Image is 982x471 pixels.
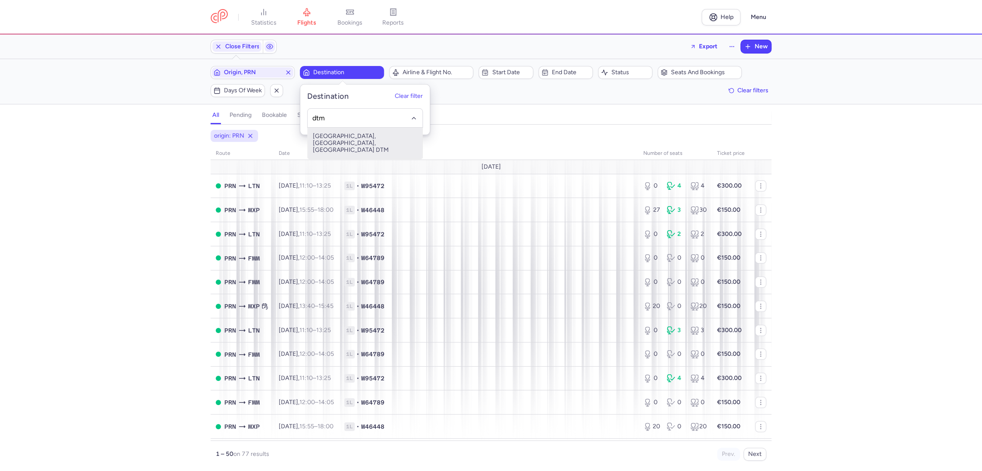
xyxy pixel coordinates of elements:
time: 11:10 [299,374,313,382]
span: Pristina International, Pristina, Kosovo [224,181,236,191]
span: W46448 [361,302,384,311]
div: 0 [643,278,660,286]
button: Close Filters [211,40,263,53]
div: 0 [667,302,683,311]
span: W64789 [361,398,384,407]
th: route [211,147,274,160]
button: Seats and bookings [658,66,742,79]
div: 0 [667,398,683,407]
div: 20 [643,302,660,311]
strong: €150.00 [717,399,740,406]
span: Memmingen-Allgäu, Memmingen, Germany [248,350,260,359]
div: 4 [690,374,707,383]
strong: €150.00 [717,206,740,214]
span: New [755,43,768,50]
span: – [299,327,331,334]
span: Seats and bookings [671,69,739,76]
span: 1L [344,326,355,335]
span: Pristina International, Pristina, Kosovo [224,301,236,311]
span: • [356,398,359,407]
span: reports [382,19,404,27]
time: 18:00 [318,423,334,430]
span: – [299,399,334,406]
span: Luton Airport, London, United Kingdom [248,374,260,383]
div: 20 [643,422,660,431]
div: 0 [643,326,660,335]
h4: pending [230,111,252,119]
time: 18:00 [318,206,334,214]
span: Luton Airport, London, United Kingdom [248,181,260,191]
div: 2 [667,230,683,239]
span: • [356,254,359,262]
span: [DATE], [279,374,331,382]
span: [DATE], [279,230,331,238]
span: origin: PRN [214,132,244,140]
th: Flight number [339,147,638,160]
a: flights [285,8,328,27]
button: Menu [746,9,771,25]
span: Days of week [224,87,262,94]
div: 0 [690,398,707,407]
div: 0 [643,374,660,383]
strong: €150.00 [717,423,740,430]
span: Luton Airport, London, United Kingdom [248,326,260,335]
button: End date [538,66,593,79]
button: New [741,40,771,53]
h5: Destination [307,91,349,101]
span: Pristina International, Pristina, Kosovo [224,229,236,239]
div: 0 [643,398,660,407]
span: 1L [344,422,355,431]
span: – [299,423,334,430]
time: 12:00 [299,350,315,358]
h4: sold out [297,111,320,119]
span: Memmingen-Allgäu, Memmingen, Germany [248,254,260,263]
span: W95472 [361,326,384,335]
div: 3 [667,206,683,214]
span: Airline & Flight No. [403,69,470,76]
a: Help [702,9,740,25]
span: Memmingen-Allgäu, Memmingen, Germany [248,398,260,407]
button: Next [743,448,766,461]
span: Pristina International, Pristina, Kosovo [224,398,236,407]
span: Milano Malpensa, Milano, Italy [248,205,260,215]
span: on 77 results [233,450,269,458]
span: 1L [344,302,355,311]
span: W64789 [361,350,384,358]
button: Status [598,66,652,79]
time: 15:45 [318,302,334,310]
span: W95472 [361,182,384,190]
span: Pristina International, Pristina, Kosovo [224,422,236,431]
span: • [356,206,359,214]
button: Destination [300,66,384,79]
span: W46448 [361,206,384,214]
span: 1L [344,182,355,190]
time: 12:00 [299,278,315,286]
button: Export [684,40,723,53]
span: – [299,374,331,382]
span: W46448 [361,422,384,431]
time: 13:40 [299,302,315,310]
strong: €150.00 [717,302,740,310]
span: • [356,302,359,311]
span: Pristina International, Pristina, Kosovo [224,205,236,215]
div: 0 [643,350,660,358]
span: – [299,254,334,261]
span: [DATE], [279,399,334,406]
strong: €150.00 [717,350,740,358]
span: [GEOGRAPHIC_DATA], [GEOGRAPHIC_DATA], [GEOGRAPHIC_DATA] DTM [308,128,422,159]
strong: €300.00 [717,182,742,189]
div: 0 [643,182,660,190]
div: 4 [667,182,683,190]
div: 0 [667,278,683,286]
div: 20 [690,302,707,311]
div: 0 [690,254,707,262]
span: Destination [313,69,381,76]
span: – [299,182,331,189]
time: 14:05 [318,278,334,286]
time: 15:55 [299,206,314,214]
h4: bookable [262,111,287,119]
div: 0 [690,350,707,358]
button: Start date [478,66,533,79]
button: Origin, PRN [211,66,295,79]
time: 14:05 [318,399,334,406]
